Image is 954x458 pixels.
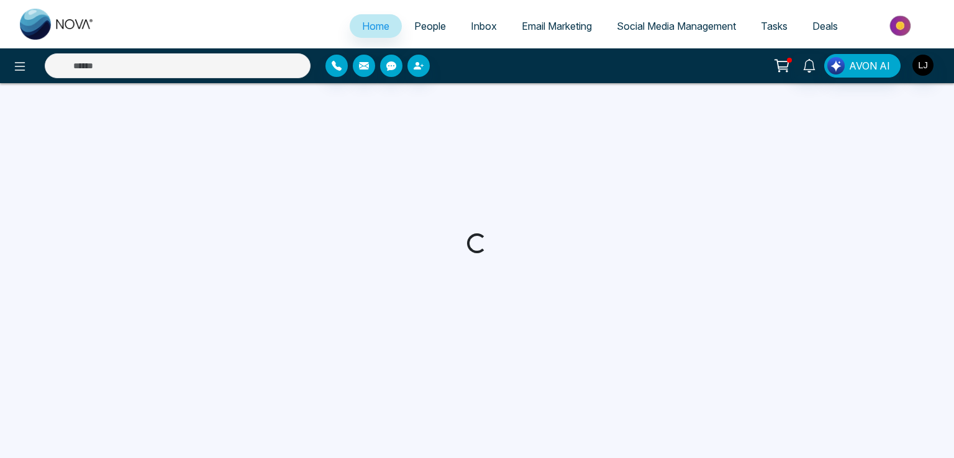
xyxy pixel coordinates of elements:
[827,57,845,74] img: Lead Flow
[812,20,838,32] span: Deals
[856,12,947,40] img: Market-place.gif
[522,20,592,32] span: Email Marketing
[800,14,850,38] a: Deals
[402,14,458,38] a: People
[20,9,94,40] img: Nova CRM Logo
[824,54,901,78] button: AVON AI
[617,20,736,32] span: Social Media Management
[471,20,497,32] span: Inbox
[912,55,934,76] img: User Avatar
[350,14,402,38] a: Home
[748,14,800,38] a: Tasks
[604,14,748,38] a: Social Media Management
[414,20,446,32] span: People
[458,14,509,38] a: Inbox
[849,58,890,73] span: AVON AI
[761,20,788,32] span: Tasks
[509,14,604,38] a: Email Marketing
[362,20,389,32] span: Home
